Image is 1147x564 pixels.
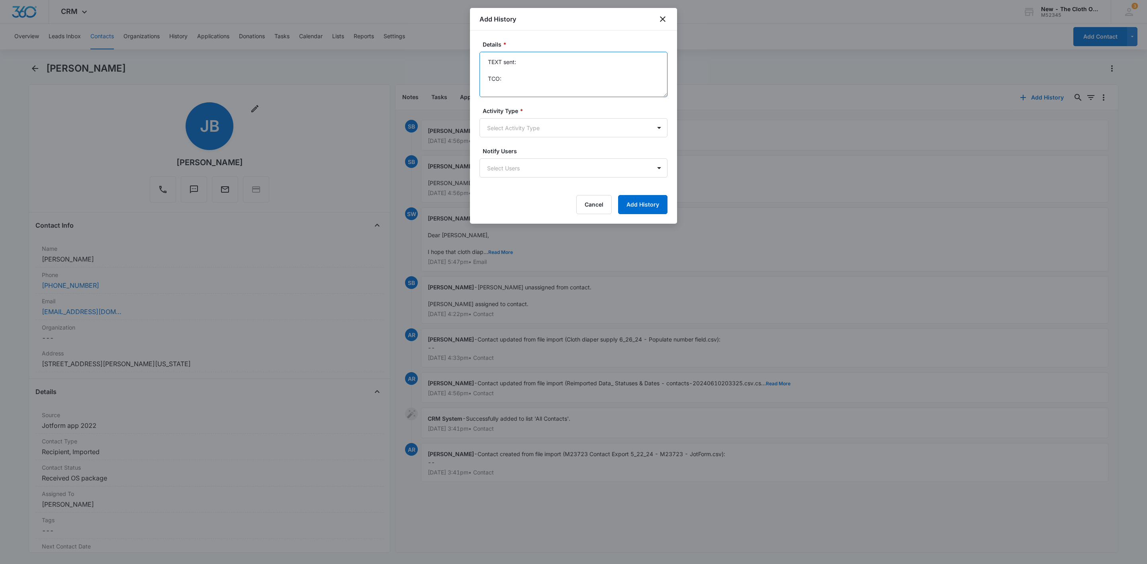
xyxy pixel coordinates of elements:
button: Add History [618,195,667,214]
label: Notify Users [483,147,671,155]
button: close [658,14,667,24]
label: Details [483,40,671,49]
textarea: TEXT sent: TCO: [480,52,667,97]
button: Cancel [576,195,612,214]
h1: Add History [480,14,516,24]
label: Activity Type [483,107,671,115]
